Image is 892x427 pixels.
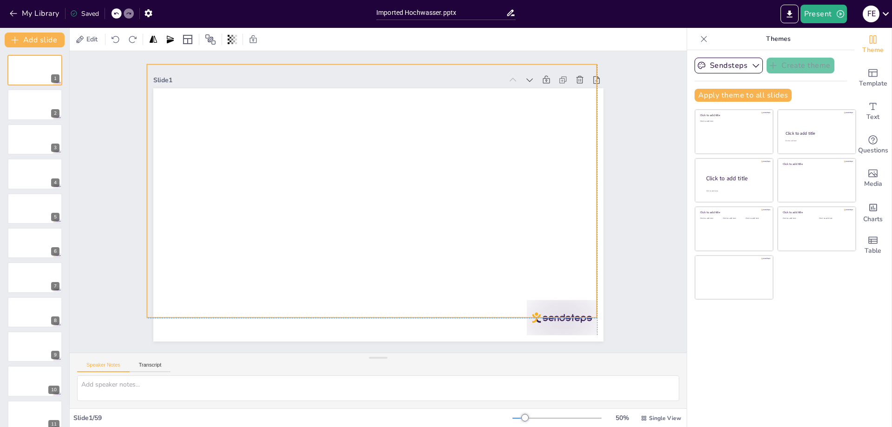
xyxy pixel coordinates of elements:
[819,217,848,220] div: Click to add text
[854,229,892,262] div: Add a table
[695,58,763,73] button: Sendsteps
[746,217,767,220] div: Click to add text
[800,5,847,23] button: Present
[7,158,62,189] div: 4
[700,217,721,220] div: Click to add text
[863,214,883,224] span: Charts
[7,6,63,21] button: My Library
[376,6,506,20] input: Insert title
[695,89,792,102] button: Apply theme to all slides
[854,28,892,61] div: Change the overall theme
[7,124,62,155] div: 3
[130,362,171,372] button: Transcript
[7,193,62,224] div: 5
[7,331,62,362] div: 9
[7,228,62,258] div: 6
[865,246,881,256] span: Table
[51,213,59,221] div: 5
[7,366,62,396] div: 10
[7,297,62,328] div: 8
[7,262,62,293] div: 7
[700,113,767,117] div: Click to add title
[854,128,892,162] div: Get real-time input from your audience
[854,195,892,229] div: Add charts and graphs
[783,162,849,166] div: Click to add title
[7,89,62,120] div: 2
[859,79,887,89] span: Template
[706,190,765,192] div: Click to add body
[649,414,681,422] span: Single View
[858,145,888,156] span: Questions
[767,58,834,73] button: Create theme
[51,247,59,256] div: 6
[70,9,99,18] div: Saved
[200,12,536,128] div: Slide 1
[205,34,216,45] span: Position
[785,140,847,142] div: Click to add text
[864,179,882,189] span: Media
[51,144,59,152] div: 3
[863,5,879,23] button: F e
[85,35,99,44] span: Edit
[51,178,59,187] div: 4
[854,162,892,195] div: Add images, graphics, shapes or video
[700,210,767,214] div: Click to add title
[866,112,879,122] span: Text
[611,414,633,422] div: 50 %
[51,282,59,290] div: 7
[700,120,767,123] div: Click to add text
[73,414,512,422] div: Slide 1 / 59
[862,45,884,55] span: Theme
[723,217,744,220] div: Click to add text
[780,5,799,23] button: Export to PowerPoint
[854,61,892,95] div: Add ready made slides
[786,131,847,136] div: Click to add title
[854,95,892,128] div: Add text boxes
[783,217,812,220] div: Click to add text
[5,33,65,47] button: Add slide
[48,386,59,394] div: 10
[863,6,879,22] div: F e
[7,55,62,85] div: 1
[706,174,766,182] div: Click to add title
[711,28,845,50] p: Themes
[180,32,195,47] div: Layout
[77,362,130,372] button: Speaker Notes
[51,74,59,83] div: 1
[51,316,59,325] div: 8
[51,109,59,118] div: 2
[783,210,849,214] div: Click to add title
[51,351,59,359] div: 9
